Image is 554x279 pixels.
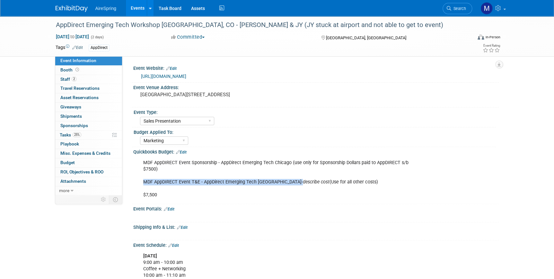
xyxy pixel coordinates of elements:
div: AppDirect [89,44,110,51]
a: Attachments [55,177,122,186]
div: In-Person [485,35,500,40]
span: Staff [60,77,76,82]
span: Sponsorships [60,123,88,128]
a: Budget [55,158,122,167]
a: Playbook [55,140,122,149]
img: ExhibitDay [56,5,88,12]
a: ROI, Objectives & ROO [55,168,122,177]
a: Edit [176,150,187,154]
span: Shipments [60,114,82,119]
span: Asset Reservations [60,95,99,100]
div: Budget Applied To: [134,127,496,135]
div: Shipping Info & List: [133,222,499,231]
pre: [GEOGRAPHIC_DATA][STREET_ADDRESS] [140,92,278,98]
div: MDF AppDIRECT Event Sponsorship - AppDirect Emerging Tech Chicago (use only for Sponsorship Dolla... [139,156,428,201]
div: Event Type: [134,107,496,116]
span: Event Information [60,58,96,63]
div: Event Rating [482,44,500,47]
span: Playbook [60,141,79,146]
a: Edit [166,66,177,71]
span: to [69,34,75,39]
div: Event Portals: [133,204,499,212]
img: Format-Inperson.png [478,34,484,40]
a: Asset Reservations [55,93,122,102]
span: Search [451,6,466,11]
span: Tasks [60,132,81,137]
span: 2 [72,77,76,81]
span: Booth [60,67,80,72]
span: Giveaways [60,104,81,109]
span: Booth not reserved yet [74,67,80,72]
span: Travel Reservations [60,86,100,91]
span: ROI, Objectives & ROO [60,169,103,174]
span: (2 days) [90,35,104,39]
a: Tasks25% [55,131,122,140]
a: Giveaways [55,103,122,112]
span: more [59,188,69,193]
button: Committed [169,34,207,41]
a: more [55,186,122,195]
span: [GEOGRAPHIC_DATA], [GEOGRAPHIC_DATA] [326,35,406,40]
a: Edit [164,207,174,211]
span: Attachments [60,179,86,184]
i: -describe cost [302,179,330,185]
div: AppDirect Emerging Tech Workshop [GEOGRAPHIC_DATA], CO - [PERSON_NAME] & JY (JY stuck at airport ... [54,19,462,31]
a: Event Information [55,56,122,65]
div: Quickbooks Budget: [133,147,499,155]
a: Misc. Expenses & Credits [55,149,122,158]
a: Travel Reservations [55,84,122,93]
a: Edit [72,45,83,50]
div: Event Website: [133,63,499,72]
a: [URL][DOMAIN_NAME] [141,74,186,79]
a: Sponsorships [55,121,122,130]
a: Edit [177,225,188,230]
div: Event Format [434,33,500,43]
span: Budget [60,160,75,165]
a: Staff2 [55,75,122,84]
td: Toggle Event Tabs [109,195,122,204]
span: AireSpring [95,6,116,11]
span: Misc. Expenses & Credits [60,151,110,156]
div: Event Schedule: [133,240,499,249]
a: Booth [55,66,122,75]
span: 25% [73,132,81,137]
td: Tags [56,44,83,51]
a: Search [443,3,472,14]
a: Shipments [55,112,122,121]
a: Edit [168,243,179,248]
td: Personalize Event Tab Strip [98,195,109,204]
b: [DATE] [143,253,157,259]
div: Event Venue Address: [133,83,499,91]
span: [DATE] [DATE] [56,34,89,40]
img: Mariana Bolanos [480,2,493,14]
